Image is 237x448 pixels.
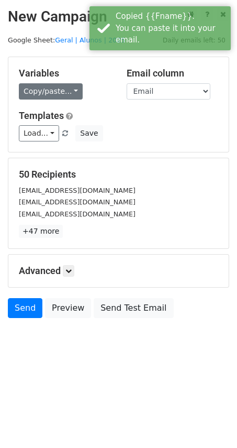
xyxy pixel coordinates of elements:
[127,68,219,79] h5: Email column
[19,83,83,100] a: Copy/paste...
[8,8,229,26] h2: New Campaign
[19,225,63,238] a: +47 more
[19,187,136,194] small: [EMAIL_ADDRESS][DOMAIN_NAME]
[75,125,103,141] button: Save
[185,398,237,448] iframe: Chat Widget
[8,298,42,318] a: Send
[116,10,227,46] div: Copied {{Fname}}. You can paste it into your email.
[55,36,125,44] a: Geral | Alunos | 2025
[185,398,237,448] div: Widget de chat
[8,36,126,44] small: Google Sheet:
[19,210,136,218] small: [EMAIL_ADDRESS][DOMAIN_NAME]
[19,265,218,277] h5: Advanced
[94,298,173,318] a: Send Test Email
[19,198,136,206] small: [EMAIL_ADDRESS][DOMAIN_NAME]
[19,68,111,79] h5: Variables
[19,125,59,141] a: Load...
[45,298,91,318] a: Preview
[19,110,64,121] a: Templates
[19,169,218,180] h5: 50 Recipients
